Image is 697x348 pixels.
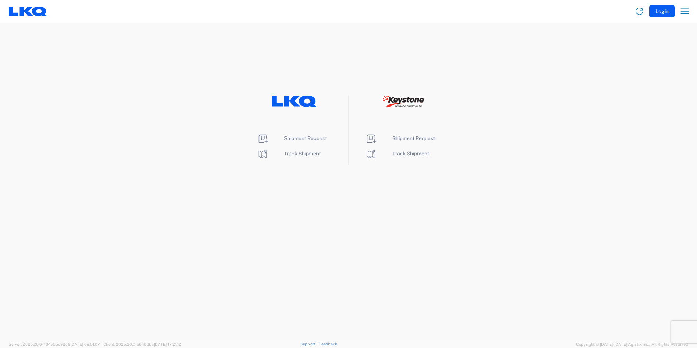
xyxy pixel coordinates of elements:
span: Track Shipment [284,151,321,156]
a: Support [300,342,319,346]
span: Server: 2025.20.0-734e5bc92d9 [9,342,100,347]
a: Feedback [319,342,337,346]
span: Shipment Request [284,135,327,141]
span: [DATE] 09:51:07 [70,342,100,347]
a: Track Shipment [257,151,321,156]
span: Copyright © [DATE]-[DATE] Agistix Inc., All Rights Reserved [576,341,688,348]
span: Shipment Request [392,135,435,141]
button: Login [649,5,675,17]
span: Track Shipment [392,151,429,156]
span: Client: 2025.20.0-e640dba [103,342,181,347]
a: Shipment Request [365,135,435,141]
a: Shipment Request [257,135,327,141]
a: Track Shipment [365,151,429,156]
span: [DATE] 17:21:12 [154,342,181,347]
